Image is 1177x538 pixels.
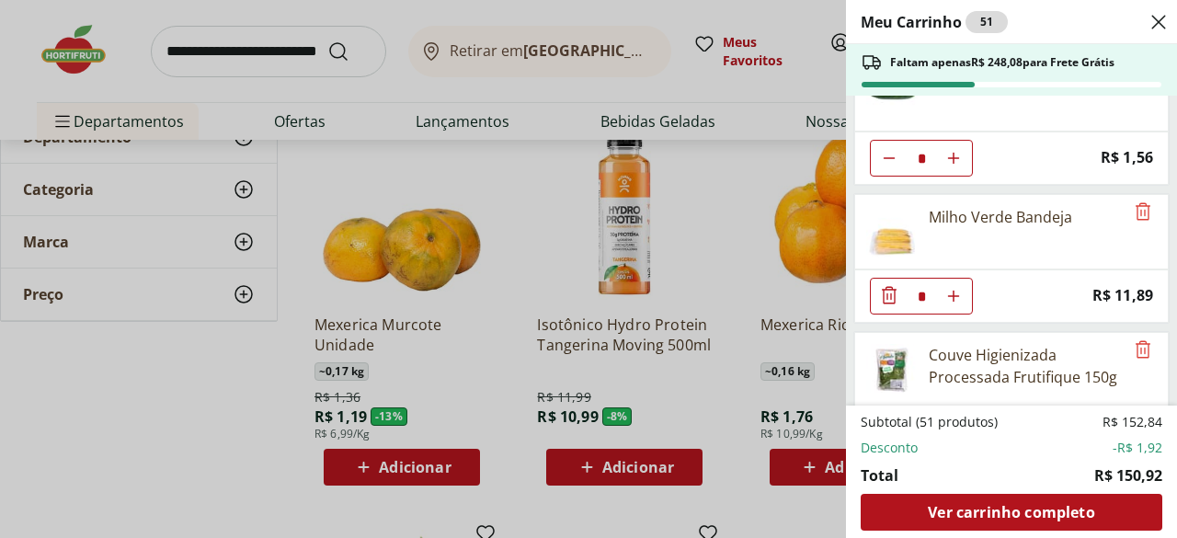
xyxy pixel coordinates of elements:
[928,505,1094,520] span: Ver carrinho completo
[1103,413,1162,431] span: R$ 152,84
[866,206,918,258] img: Milho Verde Bandeja
[1132,339,1154,361] button: Remove
[1094,464,1162,486] span: R$ 150,92
[861,11,1008,33] h2: Meu Carrinho
[935,140,972,177] button: Aumentar Quantidade
[861,413,998,431] span: Subtotal (51 produtos)
[1092,283,1153,308] span: R$ 11,89
[929,206,1072,228] div: Milho Verde Bandeja
[861,464,898,486] span: Total
[861,439,918,457] span: Desconto
[908,141,935,176] input: Quantidade Atual
[935,278,972,315] button: Aumentar Quantidade
[1132,201,1154,223] button: Remove
[861,494,1162,531] a: Ver carrinho completo
[890,55,1114,70] span: Faltam apenas R$ 248,08 para Frete Grátis
[1113,439,1162,457] span: -R$ 1,92
[966,11,1008,33] div: 51
[908,279,935,314] input: Quantidade Atual
[871,140,908,177] button: Diminuir Quantidade
[1101,145,1153,170] span: R$ 1,56
[871,278,908,315] button: Diminuir Quantidade
[929,344,1124,388] div: Couve Higienizada Processada Frutifique 150g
